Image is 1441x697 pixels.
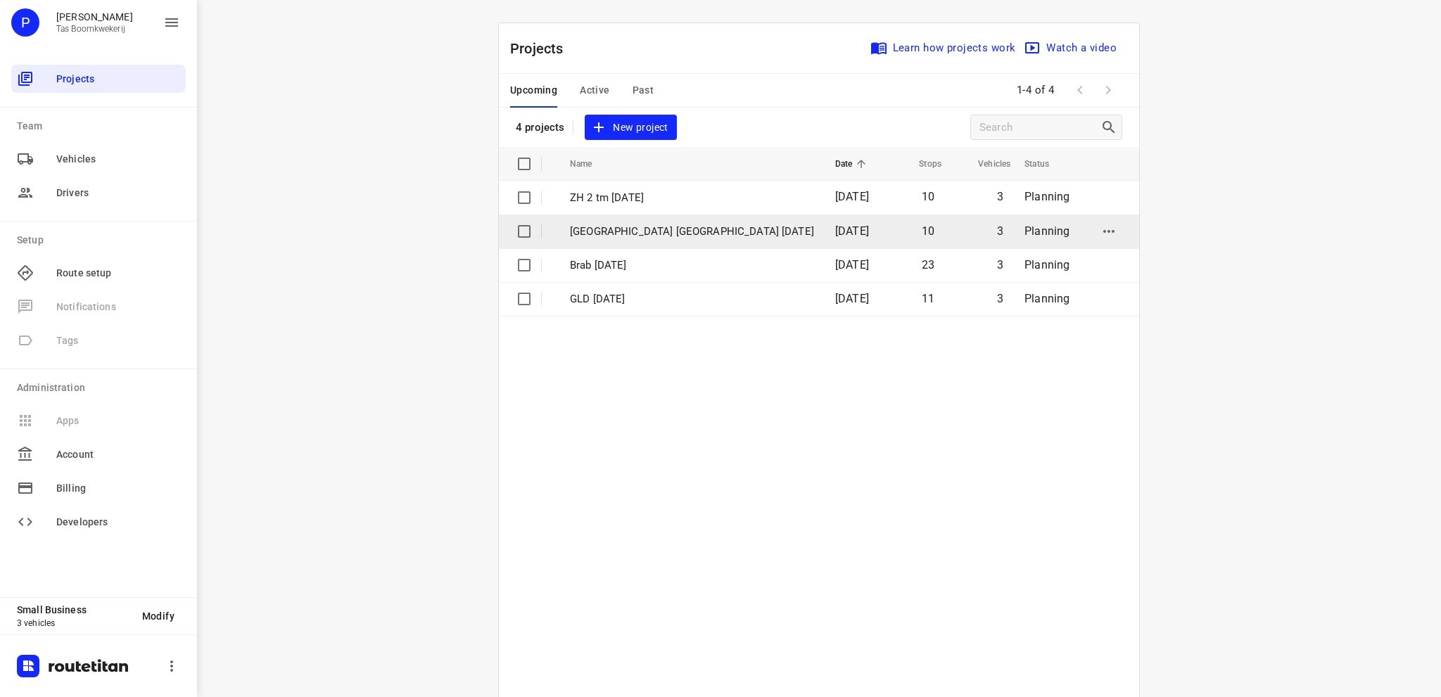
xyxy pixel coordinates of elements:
span: Upcoming [510,82,557,99]
span: Past [633,82,654,99]
p: Brab [DATE] [570,257,814,274]
div: Developers [11,508,186,536]
span: Route setup [56,266,180,281]
p: Tas Boomkwekerij [56,24,133,34]
p: Peter Tas [56,11,133,23]
span: 23 [922,258,934,271]
p: ZH 2 tm 6 sept [570,190,814,206]
span: [DATE] [835,258,869,271]
span: Vehicles [960,155,1010,172]
span: 10 [922,190,934,203]
div: Billing [11,474,186,502]
p: Team [17,119,186,134]
span: Available only on our Business plan [11,290,186,324]
div: Vehicles [11,145,186,173]
span: 3 [997,258,1003,271]
div: Projects [11,65,186,93]
span: 3 [997,224,1003,238]
span: Date [835,155,871,172]
span: Developers [56,515,180,530]
p: Administration [17,381,186,395]
span: Name [570,155,611,172]
span: Billing [56,481,180,496]
p: Projects [510,38,575,59]
div: Account [11,440,186,468]
span: Stops [901,155,941,172]
span: Previous Page [1066,76,1094,104]
span: 3 [997,292,1003,305]
span: [DATE] [835,224,869,238]
span: 1-4 of 4 [1011,75,1060,105]
span: Available only on our Business plan [11,404,186,437]
span: Account [56,447,180,462]
p: 3 vehicles [17,618,131,628]
span: Planning [1024,190,1069,203]
span: Planning [1024,292,1069,305]
span: Next Page [1094,76,1122,104]
span: [DATE] [835,190,869,203]
p: Small Business [17,604,131,615]
span: Available only on our Business plan [11,324,186,357]
span: Drivers [56,186,180,200]
span: Vehicles [56,152,180,167]
input: Search projects [979,117,1100,139]
span: Planning [1024,224,1069,238]
span: Active [580,82,609,99]
span: Planning [1024,258,1069,271]
p: GLD [DATE] [570,291,814,307]
span: 11 [922,292,934,305]
span: 10 [922,224,934,238]
p: 4 projects [516,121,564,134]
span: Projects [56,72,180,87]
p: [GEOGRAPHIC_DATA] [GEOGRAPHIC_DATA] [DATE] [570,224,814,240]
p: Setup [17,233,186,248]
span: 3 [997,190,1003,203]
span: New project [593,119,668,136]
button: New project [585,115,676,141]
div: Search [1100,119,1122,136]
span: [DATE] [835,292,869,305]
div: P [11,8,39,37]
span: Modify [142,610,174,622]
span: Status [1024,155,1067,172]
button: Modify [131,603,186,629]
div: Drivers [11,179,186,207]
div: Route setup [11,259,186,287]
